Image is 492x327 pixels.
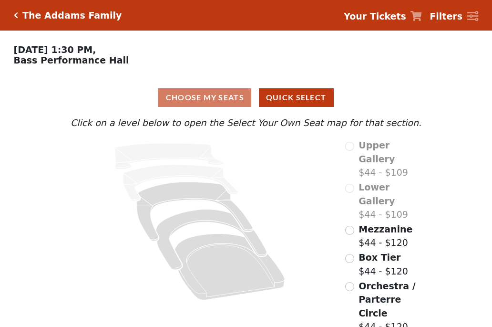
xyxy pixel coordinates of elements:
[68,116,424,130] p: Click on a level below to open the Select Your Own Seat map for that section.
[344,10,422,23] a: Your Tickets
[359,180,424,222] label: $44 - $109
[123,165,238,201] path: Lower Gallery - Seats Available: 0
[359,138,424,179] label: $44 - $109
[359,182,395,206] span: Lower Gallery
[359,251,408,278] label: $44 - $120
[359,140,395,164] span: Upper Gallery
[430,10,478,23] a: Filters
[430,11,462,21] strong: Filters
[344,11,406,21] strong: Your Tickets
[22,10,122,21] h5: The Addams Family
[175,234,285,300] path: Orchestra / Parterre Circle - Seats Available: 161
[359,281,415,318] span: Orchestra / Parterre Circle
[115,143,224,169] path: Upper Gallery - Seats Available: 0
[359,222,412,250] label: $44 - $120
[359,224,412,234] span: Mezzanine
[359,252,400,263] span: Box Tier
[14,12,18,19] a: Click here to go back to filters
[259,88,334,107] button: Quick Select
